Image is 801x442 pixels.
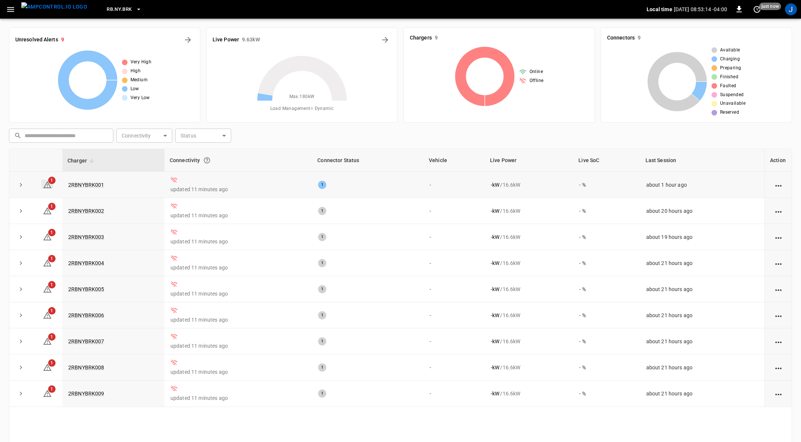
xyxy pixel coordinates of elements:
[410,34,432,42] h6: Chargers
[131,85,139,93] span: Low
[774,364,783,371] div: action cell options
[68,182,104,188] a: 2RBNYBRK001
[318,285,326,293] div: 1
[491,312,567,319] div: / 16.6 kW
[720,82,736,90] span: Faulted
[170,154,307,167] div: Connectivity
[131,59,152,66] span: Very High
[640,302,765,328] td: about 21 hours ago
[68,286,104,292] a: 2RBNYBRK005
[774,233,783,241] div: action cell options
[720,91,744,99] span: Suspended
[312,149,424,172] th: Connector Status
[424,172,485,198] td: -
[774,285,783,293] div: action cell options
[573,224,640,250] td: - %
[48,255,56,262] span: 1
[720,100,745,107] span: Unavailable
[67,156,97,165] span: Charger
[15,388,26,399] button: expand row
[424,149,485,172] th: Vehicle
[270,105,334,113] span: Load Management = Dynamic
[720,56,740,63] span: Charging
[491,364,499,371] p: - kW
[318,337,326,345] div: 1
[491,285,567,293] div: / 16.6 kW
[573,302,640,328] td: - %
[491,390,567,397] div: / 16.6 kW
[491,312,499,319] p: - kW
[48,177,56,184] span: 1
[573,172,640,198] td: - %
[720,109,739,116] span: Reserved
[424,328,485,354] td: -
[640,354,765,381] td: about 21 hours ago
[491,285,499,293] p: - kW
[640,149,765,172] th: Last Session
[491,207,567,215] div: / 16.6 kW
[573,250,640,276] td: - %
[640,250,765,276] td: about 21 hours ago
[15,336,26,347] button: expand row
[15,205,26,217] button: expand row
[48,359,56,367] span: 1
[242,36,260,44] h6: 9.63 kW
[170,212,306,219] p: updated 11 minutes ago
[720,47,740,54] span: Available
[424,198,485,224] td: -
[785,3,797,15] div: profile-icon
[774,181,783,189] div: action cell options
[48,385,56,393] span: 1
[573,149,640,172] th: Live SoC
[491,390,499,397] p: - kW
[318,259,326,267] div: 1
[573,381,640,407] td: - %
[751,3,763,15] button: set refresh interval
[607,34,635,42] h6: Connectors
[491,207,499,215] p: - kW
[43,234,52,240] a: 1
[170,368,306,376] p: updated 11 minutes ago
[48,307,56,315] span: 1
[379,34,391,46] button: Energy Overview
[318,363,326,372] div: 1
[774,207,783,215] div: action cell options
[107,5,132,14] span: RB.NY.BRK
[491,338,567,345] div: / 16.6 kW
[43,260,52,266] a: 1
[43,364,52,370] a: 1
[485,149,573,172] th: Live Power
[43,312,52,318] a: 1
[424,224,485,250] td: -
[15,284,26,295] button: expand row
[170,394,306,402] p: updated 11 minutes ago
[68,234,104,240] a: 2RBNYBRK003
[170,238,306,245] p: updated 11 minutes ago
[640,328,765,354] td: about 21 hours ago
[573,198,640,224] td: - %
[640,381,765,407] td: about 21 hours ago
[318,389,326,398] div: 1
[318,207,326,215] div: 1
[48,333,56,341] span: 1
[424,302,485,328] td: -
[131,76,148,84] span: Medium
[764,149,792,172] th: Action
[131,94,150,102] span: Very Low
[491,233,567,241] div: / 16.6 kW
[15,36,58,44] h6: Unresolved Alerts
[289,93,315,101] span: Max. 180 kW
[68,260,104,266] a: 2RBNYBRK004
[170,342,306,350] p: updated 11 minutes ago
[424,250,485,276] td: -
[720,64,741,72] span: Preparing
[318,311,326,319] div: 1
[15,231,26,243] button: expand row
[647,6,672,13] p: Local time
[68,338,104,344] a: 2RBNYBRK007
[491,181,499,189] p: - kW
[21,2,87,12] img: ampcontrol.io logo
[435,34,438,42] h6: 9
[530,68,543,76] span: Online
[530,77,544,85] span: Offline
